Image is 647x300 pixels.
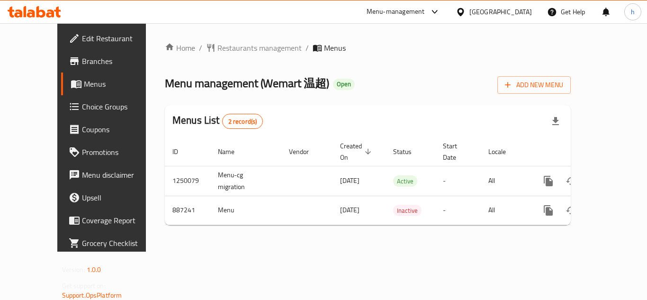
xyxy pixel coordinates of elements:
td: 887241 [165,196,210,225]
td: All [481,166,530,196]
th: Actions [530,137,636,166]
span: Menu disclaimer [82,169,158,181]
td: Menu [210,196,281,225]
td: 1250079 [165,166,210,196]
a: Branches [61,50,165,73]
td: - [435,166,481,196]
span: Inactive [393,205,422,216]
a: Menus [61,73,165,95]
span: Edit Restaurant [82,33,158,44]
div: [GEOGRAPHIC_DATA] [469,7,532,17]
a: Choice Groups [61,95,165,118]
a: Upsell [61,186,165,209]
table: enhanced table [165,137,636,225]
span: Coupons [82,124,158,135]
button: more [537,170,560,192]
span: Grocery Checklist [82,237,158,249]
span: Vendor [289,146,321,157]
div: Inactive [393,205,422,216]
span: Choice Groups [82,101,158,112]
button: Add New Menu [497,76,571,94]
span: h [631,7,635,17]
div: Open [333,79,355,90]
span: [DATE] [340,204,359,216]
a: Coverage Report [61,209,165,232]
div: Active [393,175,417,187]
span: Version: [62,264,85,276]
span: Menus [84,78,158,90]
button: Change Status [560,170,583,192]
span: Upsell [82,192,158,203]
li: / [306,42,309,54]
button: more [537,199,560,222]
span: Open [333,80,355,88]
td: - [435,196,481,225]
span: Coverage Report [82,215,158,226]
span: Add New Menu [505,79,563,91]
div: Menu-management [367,6,425,18]
span: 2 record(s) [223,117,263,126]
span: Promotions [82,146,158,158]
a: Promotions [61,141,165,164]
div: Total records count [222,114,263,129]
button: Change Status [560,199,583,222]
a: Menu disclaimer [61,164,165,186]
span: Created On [340,140,374,163]
span: Menus [324,42,346,54]
span: Status [393,146,424,157]
span: Start Date [443,140,469,163]
a: Restaurants management [206,42,302,54]
span: Branches [82,55,158,67]
div: Export file [544,110,567,133]
a: Coupons [61,118,165,141]
a: Grocery Checklist [61,232,165,255]
span: [DATE] [340,174,359,187]
td: Menu-cg migration [210,166,281,196]
span: Locale [488,146,518,157]
nav: breadcrumb [165,42,571,54]
a: Home [165,42,195,54]
span: Active [393,176,417,187]
li: / [199,42,202,54]
span: Get support on: [62,280,106,292]
span: 1.0.0 [87,264,101,276]
h2: Menus List [172,113,263,129]
td: All [481,196,530,225]
span: Restaurants management [217,42,302,54]
a: Edit Restaurant [61,27,165,50]
span: ID [172,146,190,157]
span: Menu management ( Wemart 温超 ) [165,73,329,94]
span: Name [218,146,247,157]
